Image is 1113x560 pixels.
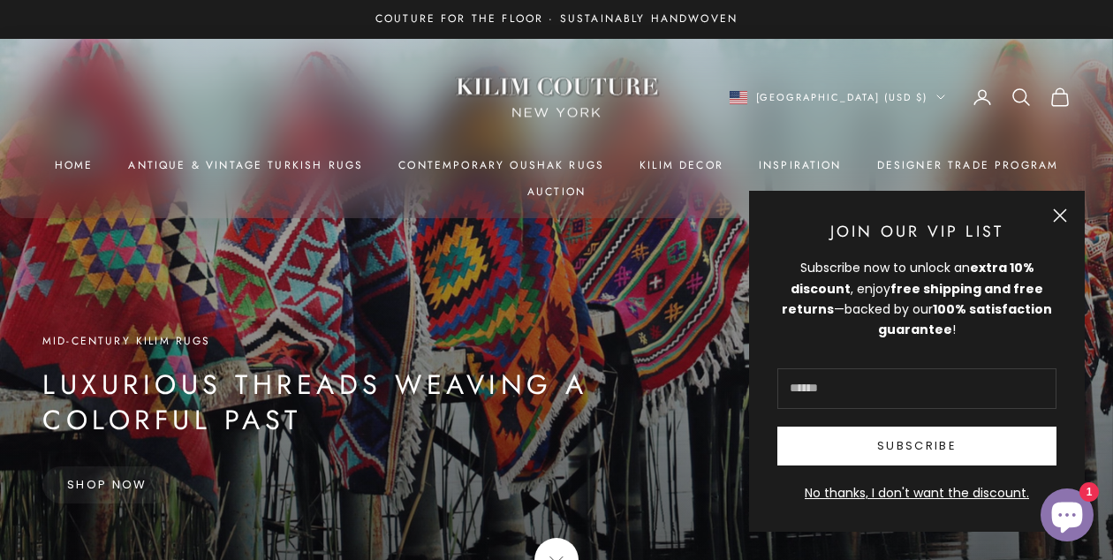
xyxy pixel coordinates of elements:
[640,156,723,174] summary: Kilim Decor
[730,91,747,104] img: United States
[398,156,604,174] a: Contemporary Oushak Rugs
[42,367,731,438] p: Luxurious Threads Weaving a Colorful Past
[777,219,1056,244] p: Join Our VIP List
[527,183,586,201] a: Auction
[877,156,1059,174] a: Designer Trade Program
[1035,488,1099,546] inbox-online-store-chat: Shopify online store chat
[777,427,1056,465] button: Subscribe
[756,89,928,105] span: [GEOGRAPHIC_DATA] (USD $)
[375,11,738,28] p: Couture for the Floor · Sustainably Handwoven
[782,280,1043,318] strong: free shipping and free returns
[749,191,1085,532] newsletter-popup: Newsletter popup
[878,300,1052,338] strong: 100% satisfaction guarantee
[55,156,94,174] a: Home
[730,89,946,105] button: Change country or currency
[128,156,363,174] a: Antique & Vintage Turkish Rugs
[42,332,731,350] p: Mid-Century Kilim Rugs
[759,156,842,174] a: Inspiration
[42,156,1071,201] nav: Primary navigation
[730,87,1071,108] nav: Secondary navigation
[42,466,172,503] a: Shop Now
[777,483,1056,503] button: No thanks, I don't want the discount.
[777,258,1056,339] div: Subscribe now to unlock an , enjoy —backed by our !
